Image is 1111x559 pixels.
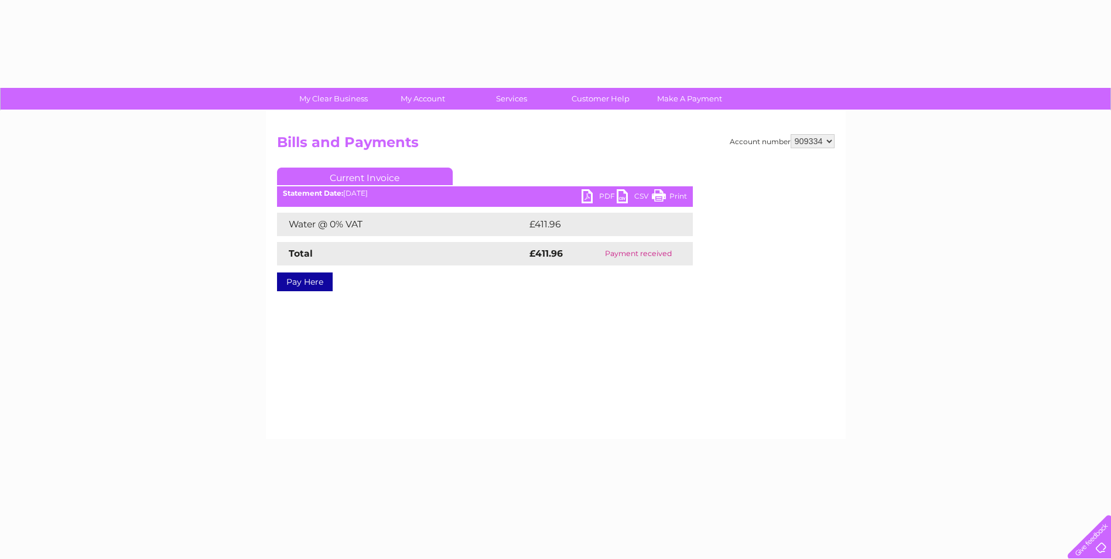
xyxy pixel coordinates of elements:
td: Payment received [584,242,692,265]
a: CSV [617,189,652,206]
a: Customer Help [552,88,649,110]
a: Current Invoice [277,168,453,185]
a: Pay Here [277,272,333,291]
div: Account number [730,134,835,148]
div: [DATE] [277,189,693,197]
td: £411.96 [527,213,671,236]
a: My Clear Business [285,88,382,110]
h2: Bills and Payments [277,134,835,156]
a: Print [652,189,687,206]
a: Make A Payment [641,88,738,110]
td: Water @ 0% VAT [277,213,527,236]
b: Statement Date: [283,189,343,197]
a: My Account [374,88,471,110]
a: PDF [582,189,617,206]
strong: £411.96 [529,248,563,259]
a: Services [463,88,560,110]
strong: Total [289,248,313,259]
